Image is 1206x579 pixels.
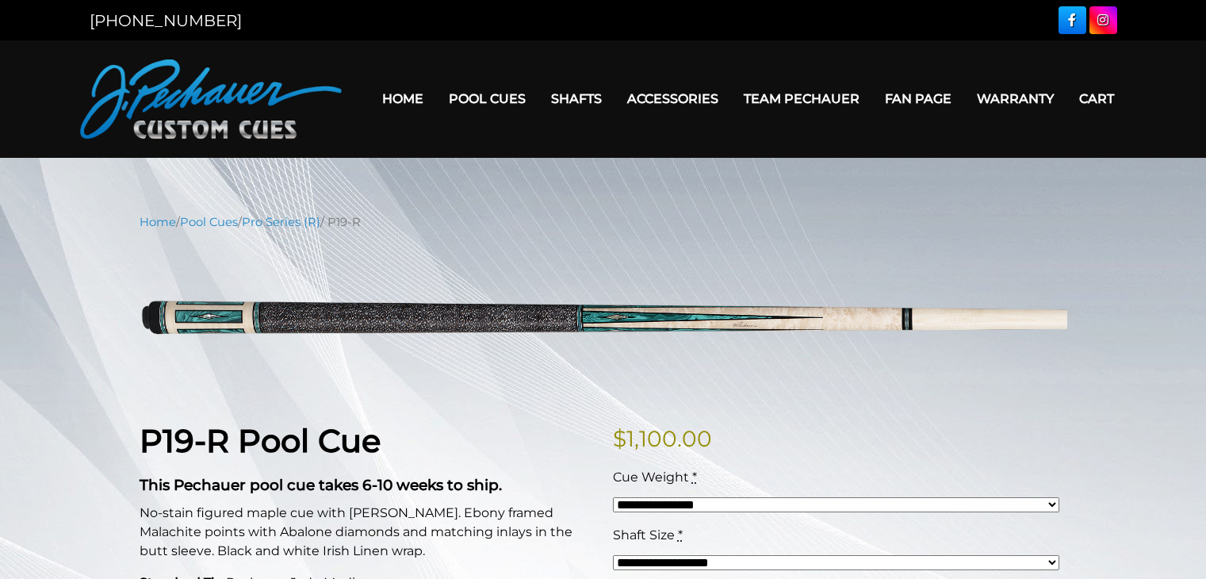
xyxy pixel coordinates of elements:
[731,79,872,119] a: Team Pechauer
[369,79,436,119] a: Home
[140,504,594,561] p: No-stain figured maple cue with [PERSON_NAME]. Ebony framed Malachite points with Abalone diamond...
[140,215,176,229] a: Home
[614,79,731,119] a: Accessories
[613,425,712,452] bdi: 1,100.00
[964,79,1066,119] a: Warranty
[692,470,697,485] abbr: required
[538,79,614,119] a: Shafts
[613,425,626,452] span: $
[436,79,538,119] a: Pool Cues
[872,79,964,119] a: Fan Page
[140,476,502,494] strong: This Pechauer pool cue takes 6-10 weeks to ship.
[140,243,1067,397] img: P19-R.png
[1066,79,1127,119] a: Cart
[140,213,1067,231] nav: Breadcrumb
[242,215,320,229] a: Pro Series (R)
[613,527,675,543] span: Shaft Size
[613,470,689,485] span: Cue Weight
[678,527,683,543] abbr: required
[140,421,381,460] strong: P19-R Pool Cue
[180,215,238,229] a: Pool Cues
[80,59,342,139] img: Pechauer Custom Cues
[90,11,242,30] a: [PHONE_NUMBER]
